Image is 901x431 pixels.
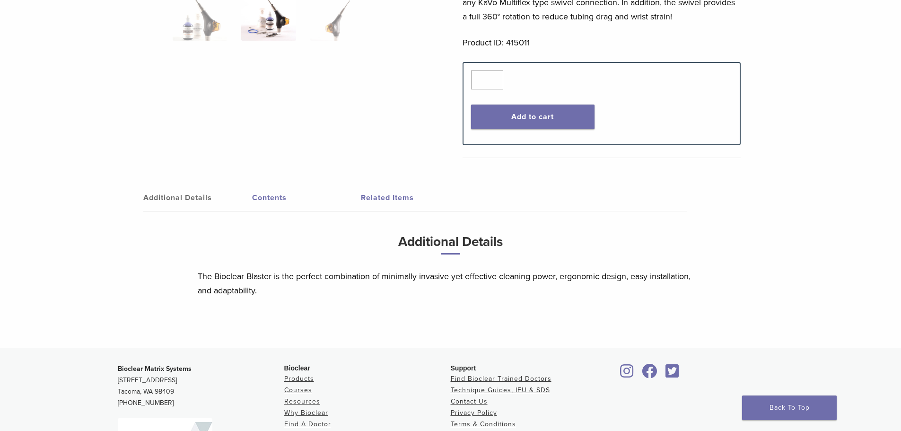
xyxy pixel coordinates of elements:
[284,409,328,417] a: Why Bioclear
[284,364,310,372] span: Bioclear
[451,409,497,417] a: Privacy Policy
[742,396,837,420] a: Back To Top
[198,230,704,262] h3: Additional Details
[198,269,704,298] p: The Bioclear Blaster is the perfect combination of minimally invasive yet effective cleaning powe...
[639,369,661,379] a: Bioclear
[284,375,314,383] a: Products
[663,369,682,379] a: Bioclear
[451,364,476,372] span: Support
[361,185,470,211] a: Related Items
[451,420,516,428] a: Terms & Conditions
[143,185,252,211] a: Additional Details
[118,365,192,373] strong: Bioclear Matrix Systems
[451,397,488,405] a: Contact Us
[284,386,312,394] a: Courses
[284,397,320,405] a: Resources
[451,386,550,394] a: Technique Guides, IFU & SDS
[284,420,331,428] a: Find A Doctor
[463,35,741,50] p: Product ID: 415011
[451,375,551,383] a: Find Bioclear Trained Doctors
[252,185,361,211] a: Contents
[617,369,637,379] a: Bioclear
[471,105,595,129] button: Add to cart
[118,363,284,409] p: [STREET_ADDRESS] Tacoma, WA 98409 [PHONE_NUMBER]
